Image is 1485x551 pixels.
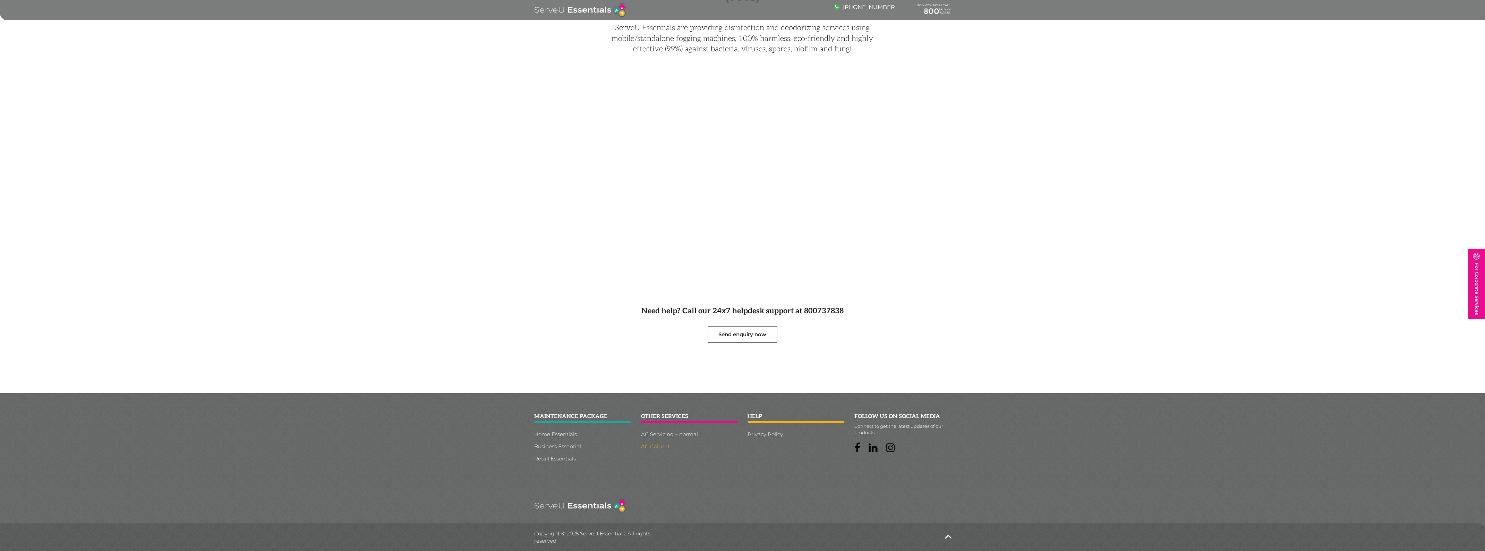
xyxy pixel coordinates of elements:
[641,432,737,437] a: AC Servicing – normal
[854,414,951,423] h2: follow us on social media
[535,499,626,512] img: logo
[641,414,737,423] h2: other services
[641,444,737,449] a: AC Call out
[535,530,666,544] p: Copyright © 2025 ServeU Essentials. All rights reserved.
[1473,253,1480,260] img: image
[748,432,844,437] a: Privacy Policy
[535,3,626,17] img: logo
[708,326,777,343] a: Send enquiry now
[918,4,951,16] div: TO KNOW MORE CALL SERVEU
[834,4,840,10] img: image
[535,432,631,437] a: Home Essentials
[918,7,951,16] a: 800737838
[924,7,940,16] span: 800
[535,456,631,461] a: Retail Essentials
[854,423,951,435] p: Connect to get the latest updates of our products
[535,414,631,423] h2: Maintenance package
[834,4,897,10] a: [PHONE_NUMBER]
[535,444,631,449] a: Business Essential
[1468,249,1485,319] a: For Corporate Services
[748,414,844,423] h2: help
[535,306,951,315] h4: Need help? Call our 24x7 helpdesk support at 800737838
